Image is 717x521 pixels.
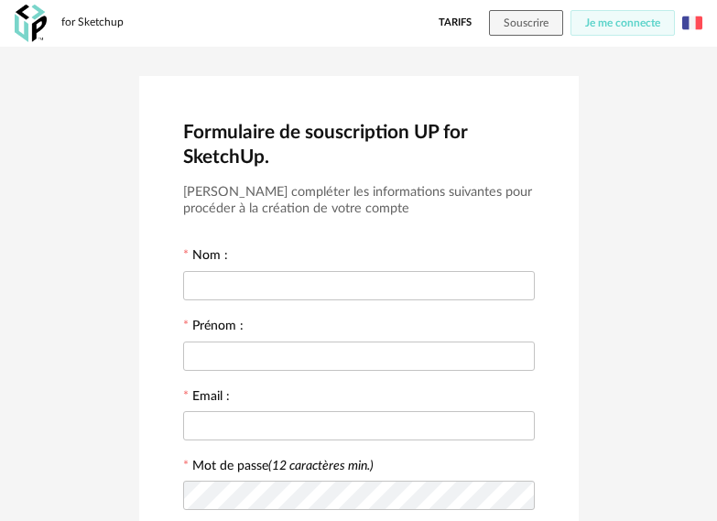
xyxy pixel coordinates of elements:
img: OXP [15,5,47,42]
h2: Formulaire de souscription UP for SketchUp. [183,120,535,169]
div: for Sketchup [61,16,124,30]
a: Tarifs [439,10,472,36]
label: Prénom : [183,320,244,336]
label: Mot de passe [192,460,374,472]
img: fr [682,13,702,33]
span: Souscrire [504,17,549,28]
h3: [PERSON_NAME] compléter les informations suivantes pour procéder à la création de votre compte [183,184,535,218]
button: Je me connecte [570,10,675,36]
button: Souscrire [489,10,563,36]
span: Je me connecte [585,17,660,28]
label: Email : [183,390,230,407]
label: Nom : [183,249,228,266]
i: (12 caractères min.) [268,460,374,472]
